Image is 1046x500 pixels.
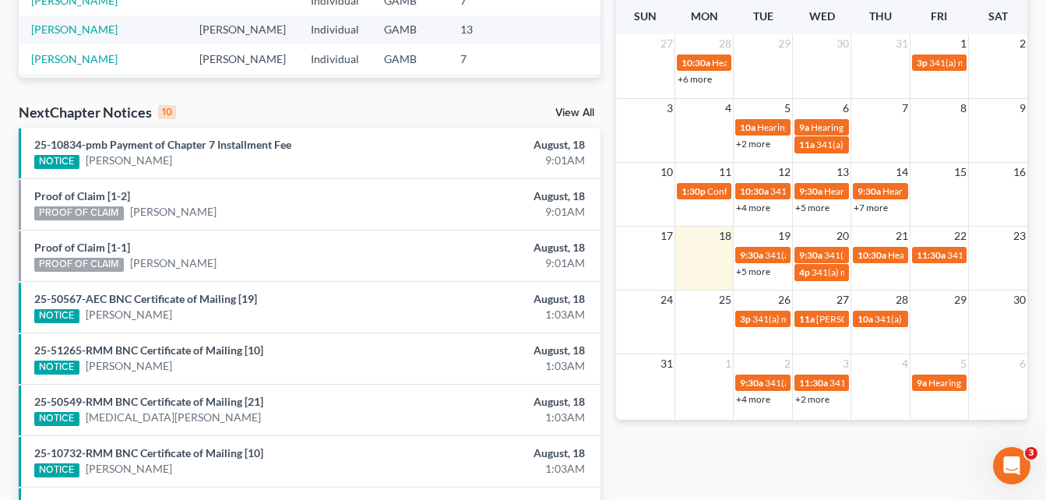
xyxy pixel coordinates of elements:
a: [PERSON_NAME] [31,52,118,65]
div: NOTICE [34,155,79,169]
div: NOTICE [34,309,79,323]
span: Wed [809,9,835,23]
div: August, 18 [412,445,585,461]
span: 27 [835,290,851,309]
span: 9:30a [858,185,881,197]
td: 13 [448,16,526,44]
span: 9a [799,121,809,133]
div: August, 18 [412,291,585,307]
div: August, 18 [412,394,585,410]
span: 5 [783,99,792,118]
span: 20 [835,227,851,245]
span: 4 [724,99,733,118]
div: 9:01AM [412,204,585,220]
td: 7 [448,44,526,73]
span: 11a [799,139,815,150]
a: +7 more [854,202,888,213]
span: 9a [917,377,927,389]
div: August, 18 [412,188,585,204]
td: GAMB [372,74,448,118]
span: 22 [953,227,968,245]
span: 12 [777,163,792,181]
a: View All [555,107,594,118]
div: PROOF OF CLAIM [34,258,124,272]
span: 11a [799,313,815,325]
span: 6 [841,99,851,118]
td: [PERSON_NAME] [187,74,298,118]
span: 2 [1018,34,1027,53]
span: 341(a) meeting for [PERSON_NAME] [765,377,915,389]
span: 9:30a [799,249,822,261]
span: 11:30a [917,249,946,261]
a: Proof of Claim [1-1] [34,241,130,254]
span: Sat [988,9,1008,23]
span: 17 [659,227,674,245]
span: Tue [753,9,773,23]
div: August, 18 [412,240,585,255]
a: [PERSON_NAME] [86,358,172,374]
span: Fri [931,9,947,23]
a: Proof of Claim [1-2] [34,189,130,202]
span: 4 [900,354,910,373]
span: 31 [659,354,674,373]
span: 1:30p [681,185,706,197]
div: NOTICE [34,463,79,477]
a: +2 more [736,138,770,150]
div: PROOF OF CLAIM [34,206,124,220]
span: 11 [717,163,733,181]
span: 2 [783,354,792,373]
span: 10a [858,313,873,325]
span: Hearing for [PERSON_NAME] [PERSON_NAME] [811,121,1007,133]
td: [PERSON_NAME] [187,16,298,44]
span: 10:30a [858,249,886,261]
td: 13 [448,74,526,118]
span: 341(a) meeting for [PERSON_NAME] [816,139,967,150]
span: 24 [659,290,674,309]
span: Hearing for [PERSON_NAME] [757,121,879,133]
a: [PERSON_NAME] [86,307,172,322]
span: 28 [894,290,910,309]
a: +2 more [795,393,829,405]
span: 25 [717,290,733,309]
a: [PERSON_NAME] [31,23,118,36]
span: 9:30a [740,377,763,389]
span: 28 [717,34,733,53]
span: 7 [900,99,910,118]
span: 6 [1018,354,1027,373]
span: 14 [894,163,910,181]
td: Individual [298,74,372,118]
td: [PERSON_NAME] [187,44,298,73]
div: 1:03AM [412,358,585,374]
div: 9:01AM [412,153,585,168]
div: August, 18 [412,343,585,358]
span: 11:30a [799,377,828,389]
td: Individual [298,44,372,73]
span: Hearing for [PERSON_NAME] [712,57,833,69]
span: 341(a) meeting for [PERSON_NAME] [829,377,980,389]
span: 9:30a [799,185,822,197]
a: 25-10834-pmb Payment of Chapter 7 Installment Fee [34,138,291,151]
span: 10 [659,163,674,181]
span: 10:30a [740,185,769,197]
span: 27 [659,34,674,53]
a: 25-50567-AEC BNC Certificate of Mailing [19] [34,292,257,305]
span: 341(a) meeting for [PERSON_NAME] [770,185,921,197]
span: 341(a) meeting for [PERSON_NAME] [812,266,962,278]
span: 26 [777,290,792,309]
div: 1:03AM [412,461,585,477]
a: 25-50549-RMM BNC Certificate of Mailing [21] [34,395,263,408]
span: Confirmation hearing for [PERSON_NAME] [707,185,884,197]
td: GAMB [372,44,448,73]
span: 1 [959,34,968,53]
a: [PERSON_NAME] [86,461,172,477]
span: Thu [869,9,892,23]
span: 9:30a [740,249,763,261]
span: 21 [894,227,910,245]
span: 1 [724,354,733,373]
span: 16 [1012,163,1027,181]
div: 9:01AM [412,255,585,271]
div: NextChapter Notices [19,103,176,121]
a: [MEDICAL_DATA][PERSON_NAME] [86,410,261,425]
span: 3p [917,57,928,69]
span: 30 [1012,290,1027,309]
